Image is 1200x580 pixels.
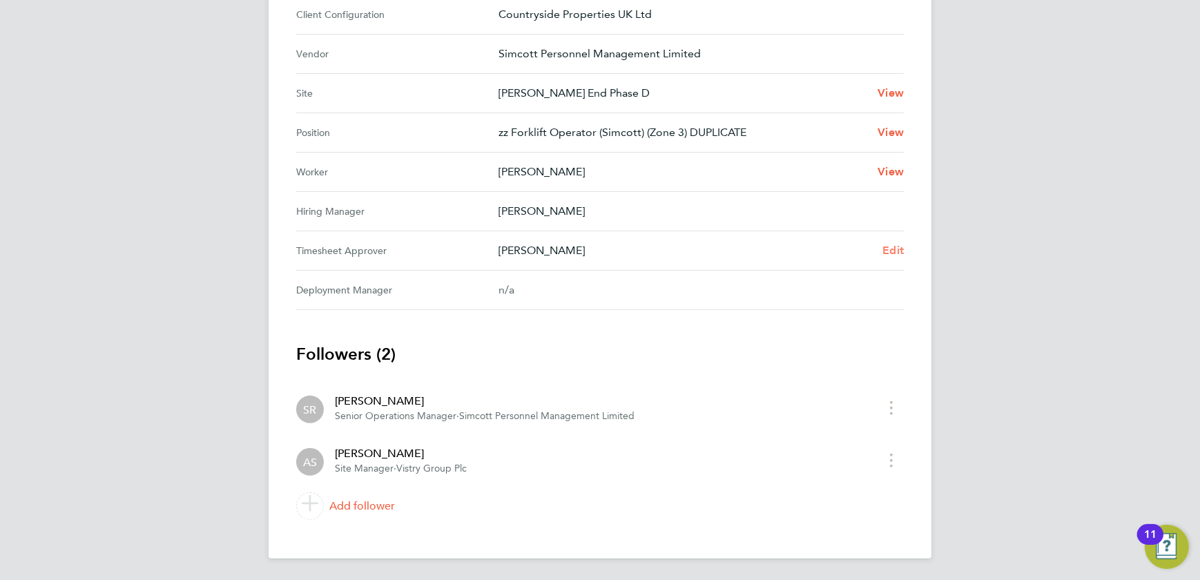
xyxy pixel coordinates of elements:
div: Site [296,85,499,101]
span: AS [303,454,317,470]
div: Worker [296,164,499,180]
p: [PERSON_NAME] [499,164,867,180]
div: Client Configuration [296,6,499,23]
span: · [456,410,459,422]
a: Edit [882,242,904,259]
div: Position [296,124,499,141]
span: Senior Operations Manager [335,410,456,422]
div: Scott Ridgers [296,396,324,423]
button: timesheet menu [879,449,904,471]
p: [PERSON_NAME] [499,203,893,220]
button: Open Resource Center, 11 new notifications [1145,525,1189,569]
div: Deployment Manager [296,282,499,298]
a: View [878,164,904,180]
span: · [394,463,396,474]
div: Anthony Stone [296,448,324,476]
div: Timesheet Approver [296,242,499,259]
span: Vistry Group Plc [396,463,467,474]
div: Vendor [296,46,499,62]
p: [PERSON_NAME] [499,242,871,259]
p: Countryside Properties UK Ltd [499,6,893,23]
div: [PERSON_NAME] [335,393,635,409]
a: View [878,124,904,141]
h3: Followers (2) [296,343,904,365]
p: zz Forklift Operator (Simcott) (Zone 3) DUPLICATE [499,124,867,141]
span: View [878,165,904,178]
span: Site Manager [335,463,394,474]
div: n/a [499,282,882,298]
span: View [878,126,904,139]
a: View [878,85,904,101]
p: Simcott Personnel Management Limited [499,46,893,62]
div: 11 [1144,534,1157,552]
span: Edit [882,244,904,257]
div: [PERSON_NAME] [335,445,467,462]
span: SR [304,402,317,417]
span: Simcott Personnel Management Limited [459,410,635,422]
a: Add follower [296,487,904,525]
button: timesheet menu [879,397,904,418]
div: Hiring Manager [296,203,499,220]
p: [PERSON_NAME] End Phase D [499,85,867,101]
span: View [878,86,904,99]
